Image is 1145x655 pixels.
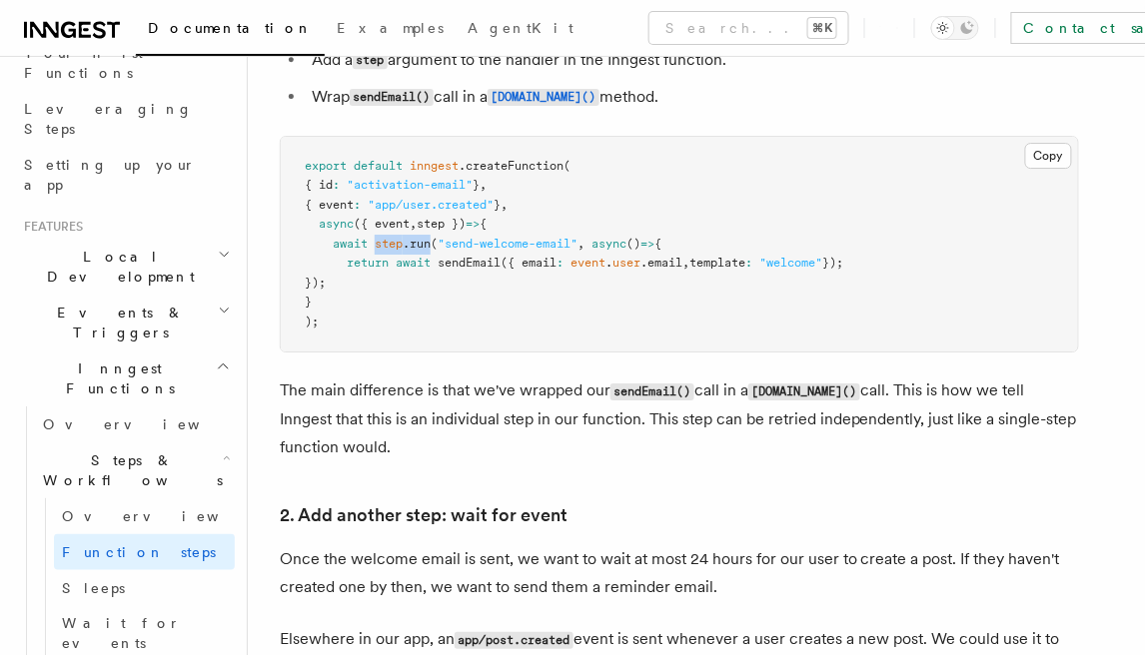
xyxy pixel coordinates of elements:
[16,247,218,287] span: Local Development
[410,159,459,173] span: inngest
[1025,143,1072,169] button: Copy
[333,237,368,251] span: await
[16,358,216,398] span: Inngest Functions
[494,198,501,212] span: }
[488,87,599,106] a: [DOMAIN_NAME]()
[16,239,235,295] button: Local Development
[354,217,410,231] span: ({ event
[16,295,235,350] button: Events & Triggers
[62,580,125,596] span: Sleeps
[16,219,83,235] span: Features
[16,303,218,342] span: Events & Triggers
[16,147,235,203] a: Setting up your app
[501,256,557,270] span: ({ email
[748,383,860,400] code: [DOMAIN_NAME]()
[591,237,626,251] span: async
[62,508,268,524] span: Overview
[654,237,661,251] span: {
[148,20,313,36] span: Documentation
[557,256,564,270] span: :
[564,159,571,173] span: (
[759,256,822,270] span: "welcome"
[456,6,585,54] a: AgentKit
[337,20,444,36] span: Examples
[689,256,745,270] span: template
[605,256,612,270] span: .
[931,16,979,40] button: Toggle dark mode
[280,501,568,529] a: 2. Add another step: wait for event
[333,178,340,192] span: :
[473,178,480,192] span: }
[459,159,564,173] span: .createFunction
[306,46,1079,75] li: Add a argument to the handler in the Inngest function.
[571,256,605,270] span: event
[745,256,752,270] span: :
[501,198,508,212] span: ,
[35,406,235,442] a: Overview
[808,18,836,38] kbd: ⌘K
[577,237,584,251] span: ,
[354,198,361,212] span: :
[305,159,347,173] span: export
[43,416,249,432] span: Overview
[488,89,599,106] code: [DOMAIN_NAME]()
[417,217,466,231] span: step })
[682,256,689,270] span: ,
[480,217,487,231] span: {
[354,159,403,173] span: default
[431,237,438,251] span: (
[325,6,456,54] a: Examples
[280,545,1079,601] p: Once the welcome email is sent, we want to wait at most 24 hours for our user to create a post. I...
[54,498,235,534] a: Overview
[24,157,196,193] span: Setting up your app
[280,376,1079,461] p: The main difference is that we've wrapped our call in a call. This is how we tell Inngest that th...
[466,217,480,231] span: =>
[455,632,573,649] code: app/post.created
[347,178,473,192] span: "activation-email"
[610,383,694,400] code: sendEmail()
[353,52,388,69] code: step
[438,256,501,270] span: sendEmail
[305,276,326,290] span: });
[305,295,312,309] span: }
[480,178,487,192] span: ,
[375,237,403,251] span: step
[612,256,640,270] span: user
[306,83,1079,112] li: Wrap call in a method.
[438,237,577,251] span: "send-welcome-email"
[54,570,235,606] a: Sleeps
[368,198,494,212] span: "app/user.created"
[350,89,434,106] code: sendEmail()
[640,256,682,270] span: .email
[319,217,354,231] span: async
[822,256,843,270] span: });
[410,217,417,231] span: ,
[62,544,216,560] span: Function steps
[640,237,654,251] span: =>
[35,450,223,490] span: Steps & Workflows
[626,237,640,251] span: ()
[16,91,235,147] a: Leveraging Steps
[403,237,431,251] span: .run
[16,350,235,406] button: Inngest Functions
[62,616,181,652] span: Wait for events
[24,101,193,137] span: Leveraging Steps
[347,256,389,270] span: return
[305,315,319,328] span: );
[468,20,573,36] span: AgentKit
[136,6,325,56] a: Documentation
[305,178,333,192] span: { id
[396,256,431,270] span: await
[649,12,848,44] button: Search...⌘K
[35,442,235,498] button: Steps & Workflows
[305,198,354,212] span: { event
[16,35,235,91] a: Your first Functions
[54,534,235,570] a: Function steps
